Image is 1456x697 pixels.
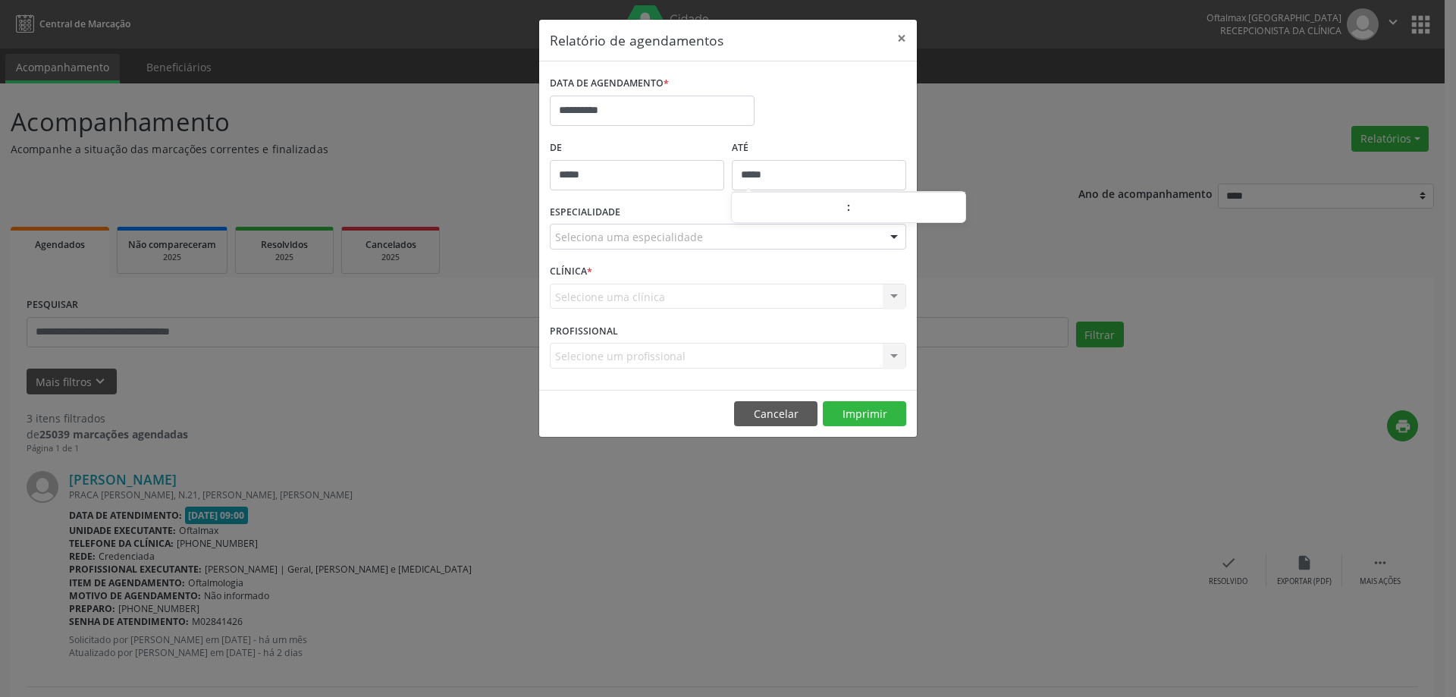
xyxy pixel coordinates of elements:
input: Minute [851,193,965,224]
label: ATÉ [732,137,906,160]
span: : [846,192,851,222]
button: Imprimir [823,401,906,427]
label: CLÍNICA [550,260,592,284]
button: Cancelar [734,401,817,427]
input: Hour [732,193,846,224]
label: DATA DE AGENDAMENTO [550,72,669,96]
button: Close [886,20,917,57]
label: PROFISSIONAL [550,319,618,343]
label: De [550,137,724,160]
span: Seleciona uma especialidade [555,229,703,245]
label: ESPECIALIDADE [550,201,620,224]
h5: Relatório de agendamentos [550,30,723,50]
